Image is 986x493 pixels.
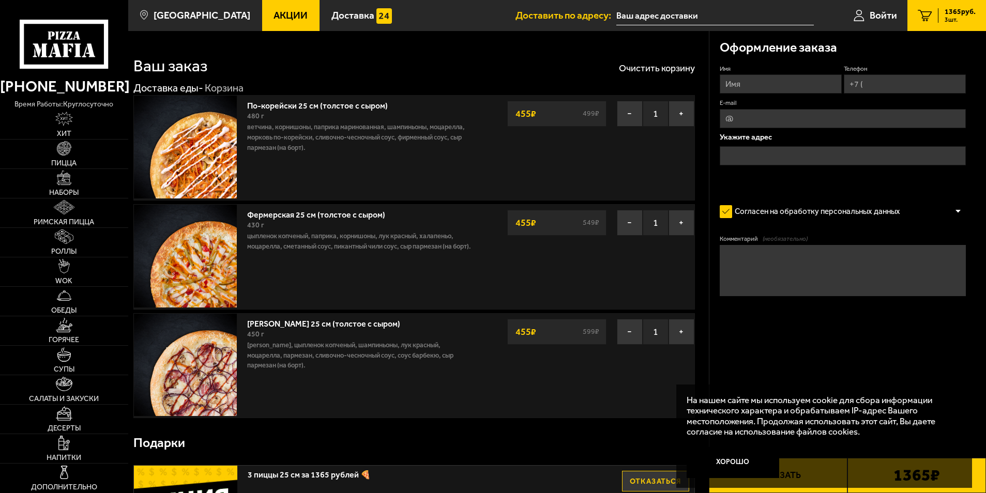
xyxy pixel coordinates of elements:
[48,425,81,432] span: Десерты
[51,160,77,167] span: Пицца
[247,112,264,120] span: 480 г
[247,221,264,229] span: 430 г
[616,6,813,25] input: Ваш адрес доставки
[51,307,77,314] span: Обеды
[669,210,694,236] button: +
[51,248,77,255] span: Роллы
[581,110,601,117] s: 499 ₽
[274,10,308,20] span: Акции
[247,316,411,329] a: [PERSON_NAME] 25 см (толстое с сыром)
[720,201,911,222] label: Согласен на обработку персональных данных
[720,99,966,107] label: E-mail
[247,340,476,371] p: [PERSON_NAME], цыпленок копченый, шампиньоны, лук красный, моцарелла, пармезан, сливочно-чесночны...
[720,235,966,243] label: Комментарий
[720,41,837,54] h3: Оформление заказа
[49,336,79,344] span: Горячее
[619,64,695,73] button: Очистить корзину
[617,101,643,127] button: −
[31,484,97,491] span: Дополнительно
[687,447,779,478] button: Хорошо
[643,101,669,127] span: 1
[247,330,264,338] span: 450 г
[247,231,476,252] p: цыпленок копченый, паприка, корнишоны, лук красный, халапеньо, моцарелла, сметанный соус, пикантн...
[47,454,81,461] span: Напитки
[154,10,250,20] span: [GEOGRAPHIC_DATA]
[581,328,601,335] s: 599 ₽
[247,98,398,111] a: По-корейски 25 см (толстое с сыром)
[870,10,897,20] span: Войти
[643,319,669,345] span: 1
[29,395,99,403] span: Салаты и закуски
[687,395,955,437] p: На нашем сайте мы используем cookie для сбора информации технического характера и обрабатываем IP...
[763,235,808,243] span: (необязательно)
[669,319,694,345] button: +
[513,322,539,342] strong: 455 ₽
[617,210,643,236] button: −
[513,104,539,124] strong: 455 ₽
[55,278,72,285] span: WOK
[248,466,584,479] span: 3 пиццы 25 см за 1365 рублей 🍕
[133,82,203,94] a: Доставка еды-
[247,207,396,220] a: Фермерская 25 см (толстое с сыром)
[515,10,616,20] span: Доставить по адресу:
[247,122,476,153] p: ветчина, корнишоны, паприка маринованная, шампиньоны, моцарелла, морковь по-корейски, сливочно-че...
[669,101,694,127] button: +
[622,471,689,491] button: Отказаться
[133,437,185,450] h3: Подарки
[57,130,71,137] span: Хит
[617,319,643,345] button: −
[720,65,842,73] label: Имя
[49,189,79,196] span: Наборы
[720,74,842,94] input: Имя
[720,133,966,141] p: Укажите адрес
[720,109,966,128] input: @
[945,8,976,16] span: 1365 руб.
[844,65,966,73] label: Телефон
[643,210,669,236] span: 1
[54,366,74,373] span: Супы
[133,58,207,74] h1: Ваш заказ
[205,82,244,95] div: Корзина
[376,8,392,24] img: 15daf4d41897b9f0e9f617042186c801.svg
[513,213,539,233] strong: 455 ₽
[581,219,601,226] s: 549 ₽
[945,17,976,23] span: 3 шт.
[34,219,94,226] span: Римская пицца
[331,10,374,20] span: Доставка
[844,74,966,94] input: +7 (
